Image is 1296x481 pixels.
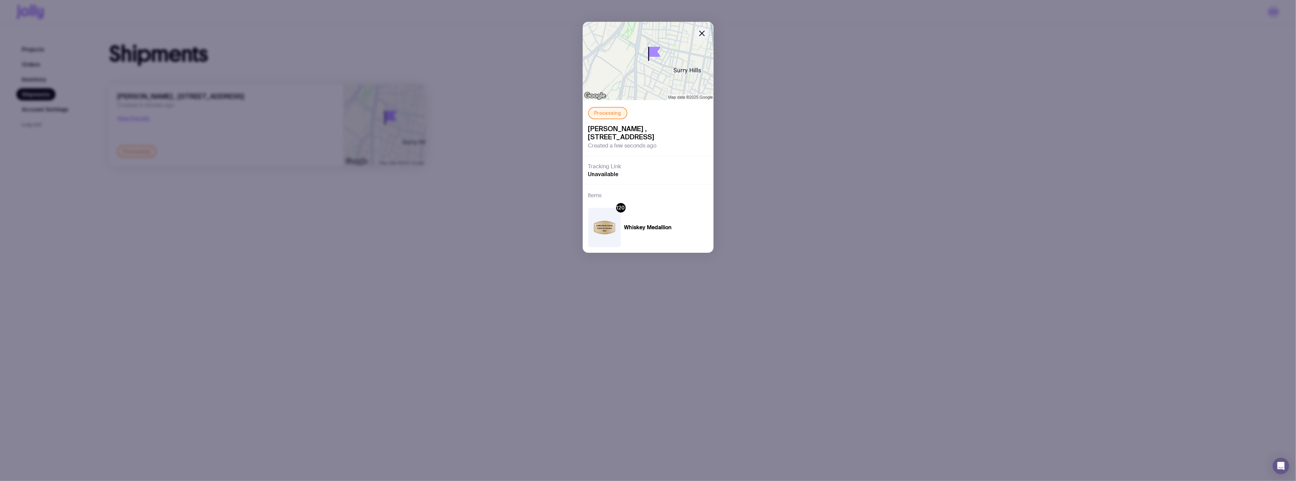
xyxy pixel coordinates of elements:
span: [PERSON_NAME] , [STREET_ADDRESS] [588,125,708,141]
span: Created a few seconds ago [588,142,657,149]
h4: Whiskey Medallion [624,224,672,231]
span: Unavailable [588,171,619,177]
img: staticmap [583,22,714,100]
div: Open Intercom Messenger [1273,458,1289,474]
div: 120 [616,203,626,213]
div: Processing [588,107,627,119]
h3: Items [588,191,602,200]
h3: Tracking Link [588,163,621,170]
